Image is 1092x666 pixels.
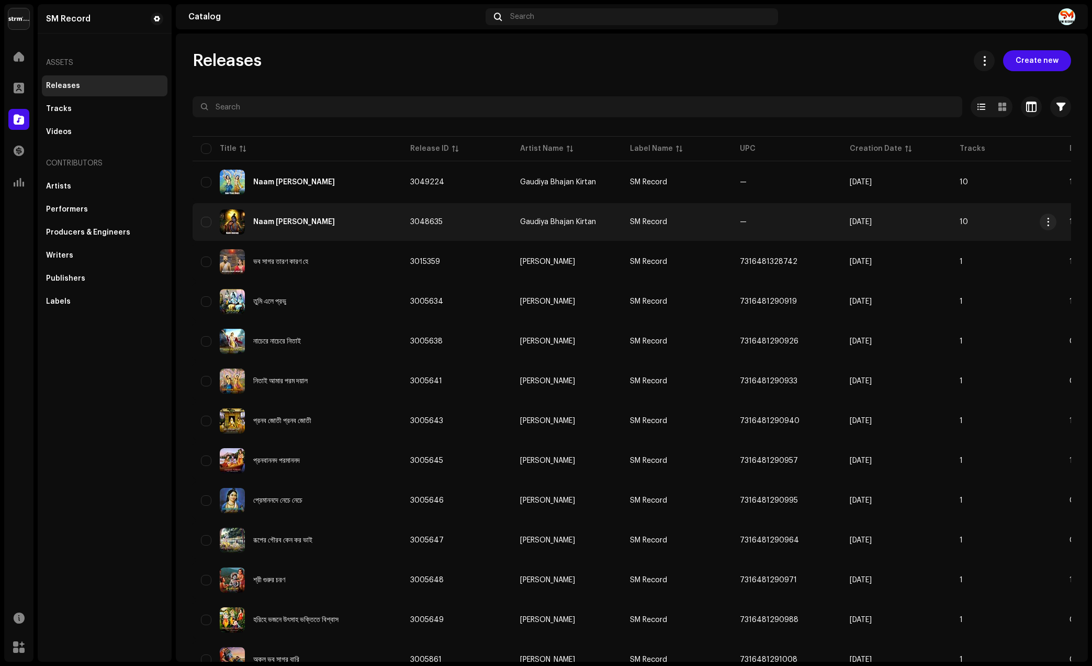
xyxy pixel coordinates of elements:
[46,128,72,136] div: Videos
[410,616,444,624] span: 3005649
[220,488,245,513] img: 2347eba3-7235-49c0-a8a6-0c6f1bad6f2f
[42,50,167,75] re-a-nav-header: Assets
[1070,576,1089,584] span: 14:27
[520,218,596,226] div: Gaudiya Bhajan Kirtan
[42,98,167,119] re-m-nav-item: Tracks
[520,616,613,624] span: Sadhu charan Das
[46,274,85,283] div: Publishers
[1070,179,1092,186] span: 1:35:16
[520,537,613,544] span: Sadhu charan Das
[850,298,872,305] span: Sep 14, 2025
[630,457,667,464] span: SM Record
[188,13,481,21] div: Catalog
[630,338,667,345] span: SM Record
[46,82,80,90] div: Releases
[253,338,301,345] div: নাচেরে নাচেরে নিতাই
[740,616,798,624] span: 7316481290988
[630,179,667,186] span: SM Record
[740,576,797,584] span: 7316481290971
[520,298,613,305] span: Sadhu charan Das
[220,607,245,632] img: 5657cb0c-999b-417b-9bf8-e0d0022a9cd7
[960,616,963,624] span: 1
[42,151,167,176] div: Contributors
[510,13,534,21] span: Search
[740,378,797,385] span: 7316481290933
[46,205,88,214] div: Performers
[1070,417,1089,425] span: 10:05
[1070,656,1090,663] span: 07:09
[253,457,300,464] div: প্রনবাননদ পরমাননদ
[253,616,339,624] div: হরিহে ভজনে উৎসাহ ভক্তিতে বিশ্বাস
[410,143,449,154] div: Release ID
[850,338,872,345] span: Sep 14, 2025
[1016,50,1059,71] span: Create new
[42,199,167,220] re-m-nav-item: Performers
[193,96,962,117] input: Search
[850,576,872,584] span: Sep 14, 2025
[46,182,71,191] div: Artists
[850,537,872,544] span: Sep 14, 2025
[520,457,613,464] span: Sadhu charan Das
[520,417,613,425] span: Sadhu charan Das
[520,338,613,345] span: Sadhu charan Das
[520,179,596,186] div: Gaudiya Bhajan Kirtan
[42,222,167,243] re-m-nav-item: Producers & Engineers
[740,179,747,186] span: —
[520,656,575,663] div: [PERSON_NAME]
[850,179,872,186] span: Oct 10, 2025
[630,497,667,504] span: SM Record
[630,143,673,154] div: Label Name
[630,298,667,305] span: SM Record
[850,143,902,154] div: Creation Date
[850,378,872,385] span: Sep 14, 2025
[520,298,575,305] div: [PERSON_NAME]
[410,298,443,305] span: 3005634
[520,497,575,504] div: [PERSON_NAME]
[850,218,872,226] span: Oct 9, 2025
[850,258,872,265] span: Sep 24, 2025
[220,528,245,553] img: e73b315d-d1c2-4fd0-8597-b2eb98039708
[520,258,575,265] div: [PERSON_NAME]
[1070,616,1089,624] span: 03:41
[46,15,91,23] div: SM Record
[520,179,613,186] span: Gaudiya Bhajan Kirtan
[1059,8,1075,25] img: 2980507a-4e19-462b-b0ea-cd4eceb8d719
[960,298,963,305] span: 1
[253,218,335,226] div: Naam Anuraag
[630,378,667,385] span: SM Record
[253,417,311,425] div: প্রনব জোতী প্রনব জোতী
[42,75,167,96] re-m-nav-item: Releases
[42,176,167,197] re-m-nav-item: Artists
[42,245,167,266] re-m-nav-item: Writers
[740,338,798,345] span: 7316481290926
[850,417,872,425] span: Sep 14, 2025
[410,378,442,385] span: 3005641
[253,497,302,504] div: প্রেমাননদে নেচে নেচে
[960,417,963,425] span: 1
[520,218,613,226] span: Gaudiya Bhajan Kirtan
[220,143,237,154] div: Title
[520,537,575,544] div: [PERSON_NAME]
[46,251,73,260] div: Writers
[1070,298,1088,305] span: 12:25
[1003,50,1071,71] button: Create new
[410,258,440,265] span: 3015359
[520,576,575,584] div: [PERSON_NAME]
[520,656,613,663] span: Sadhu charan Das
[960,258,963,265] span: 1
[850,656,872,663] span: Sep 14, 2025
[253,378,308,385] div: নিতাই আমার পরম দয়াল
[410,656,442,663] span: 3005861
[220,448,245,473] img: f7c6e8cb-00dd-4ba4-aa0f-d3c46017af4f
[630,616,667,624] span: SM Record
[520,616,575,624] div: [PERSON_NAME]
[42,121,167,142] re-m-nav-item: Videos
[630,576,667,584] span: SM Record
[410,218,443,226] span: 3048635
[220,369,245,394] img: afd494e5-3e5b-4275-a575-e2da12e103ed
[193,50,262,71] span: Releases
[410,179,444,186] span: 3049224
[740,457,798,464] span: 7316481290957
[410,576,444,584] span: 3005648
[520,338,575,345] div: [PERSON_NAME]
